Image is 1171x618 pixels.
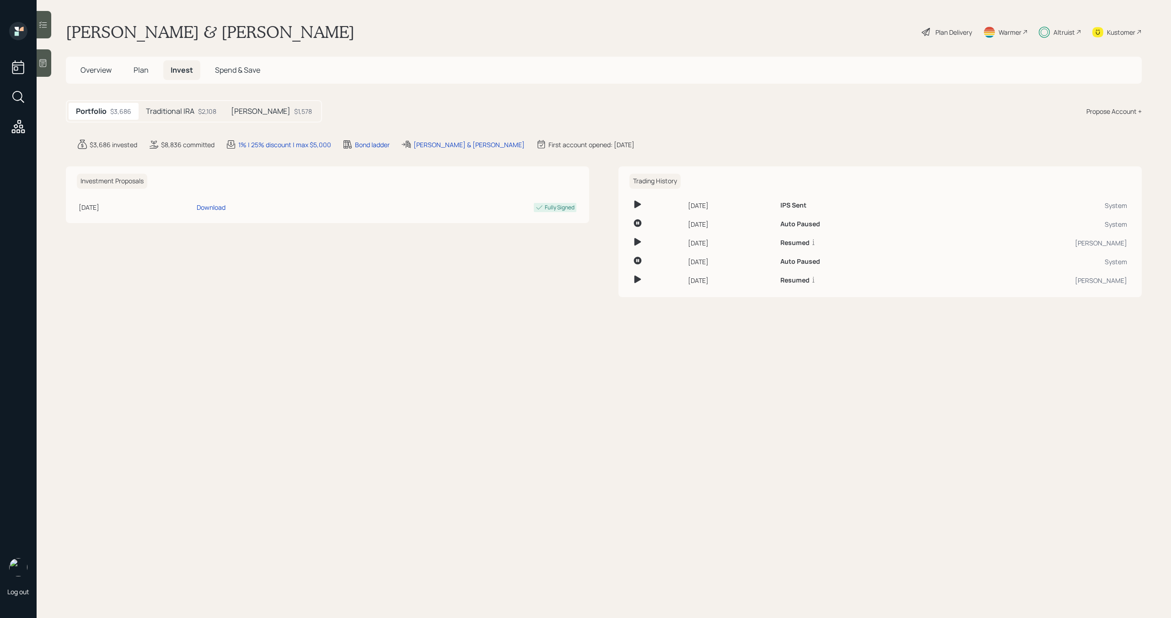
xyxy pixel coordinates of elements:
[198,107,216,116] div: $2,108
[935,27,972,37] div: Plan Delivery
[81,65,112,75] span: Overview
[294,107,312,116] div: $1,578
[77,174,147,189] h6: Investment Proposals
[937,219,1127,229] div: System
[171,65,193,75] span: Invest
[780,258,820,266] h6: Auto Paused
[999,27,1021,37] div: Warmer
[1053,27,1075,37] div: Altruist
[937,276,1127,285] div: [PERSON_NAME]
[937,238,1127,248] div: [PERSON_NAME]
[545,203,575,212] div: Fully Signed
[414,140,525,149] div: [PERSON_NAME] & [PERSON_NAME]
[780,239,810,247] h6: Resumed
[780,277,810,284] h6: Resumed
[134,65,149,75] span: Plan
[161,140,215,149] div: $8,836 committed
[1086,107,1142,116] div: Propose Account +
[1107,27,1135,37] div: Kustomer
[355,140,390,149] div: Bond ladder
[780,202,806,209] h6: IPS Sent
[7,587,29,596] div: Log out
[146,107,194,116] h5: Traditional IRA
[197,202,226,212] div: Download
[688,257,774,266] div: [DATE]
[937,201,1127,210] div: System
[937,257,1127,266] div: System
[79,202,193,212] div: [DATE]
[90,140,137,149] div: $3,686 invested
[76,107,107,116] h5: Portfolio
[238,140,331,149] div: 1% | 25% discount | max $5,000
[548,140,634,149] div: First account opened: [DATE]
[688,201,774,210] div: [DATE]
[66,22,355,42] h1: [PERSON_NAME] & [PERSON_NAME]
[9,558,27,576] img: michael-russo-headshot.png
[688,276,774,285] div: [DATE]
[629,174,681,189] h6: Trading History
[110,107,131,116] div: $3,686
[688,238,774,248] div: [DATE]
[780,220,820,228] h6: Auto Paused
[215,65,260,75] span: Spend & Save
[688,219,774,229] div: [DATE]
[231,107,290,116] h5: [PERSON_NAME]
